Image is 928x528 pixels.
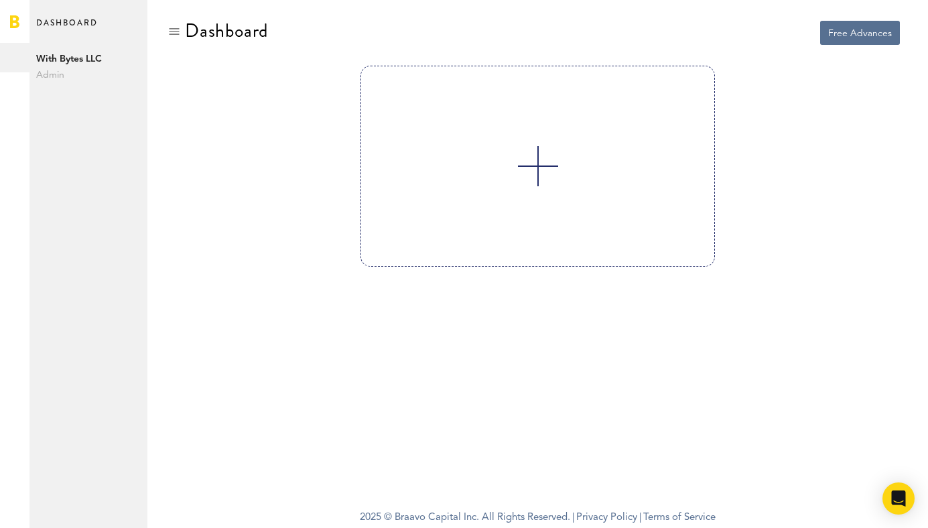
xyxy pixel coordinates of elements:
span: Dashboard [36,15,98,43]
span: 2025 © Braavo Capital Inc. All Rights Reserved. [360,508,570,528]
button: Free Advances [820,21,900,45]
span: With Bytes LLC [36,51,141,67]
div: Dashboard [185,20,268,42]
div: Open Intercom Messenger [882,482,915,515]
a: Terms of Service [643,513,716,523]
span: Admin [36,67,141,83]
a: Privacy Policy [576,513,637,523]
